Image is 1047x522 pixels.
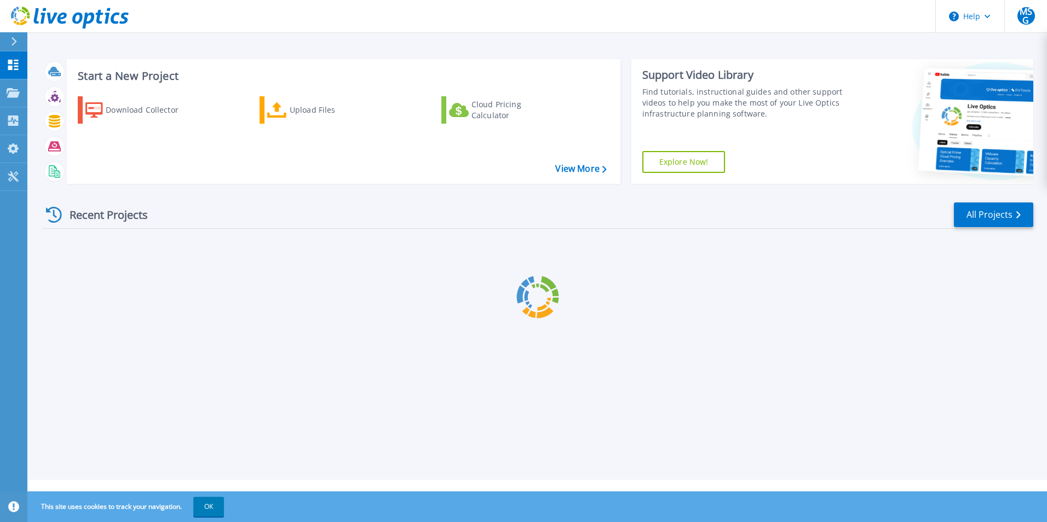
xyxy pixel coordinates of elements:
[642,86,847,119] div: Find tutorials, instructional guides and other support videos to help you make the most of your L...
[290,99,377,121] div: Upload Files
[642,151,726,173] a: Explore Now!
[441,96,563,124] a: Cloud Pricing Calculator
[954,202,1033,227] a: All Projects
[471,99,559,121] div: Cloud Pricing Calculator
[106,99,193,121] div: Download Collector
[193,497,224,517] button: OK
[642,68,847,82] div: Support Video Library
[78,96,200,124] a: Download Collector
[30,497,224,517] span: This site uses cookies to track your navigation.
[260,96,382,124] a: Upload Files
[42,201,163,228] div: Recent Projects
[555,164,606,174] a: View More
[1017,7,1035,25] span: MSG
[78,70,606,82] h3: Start a New Project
